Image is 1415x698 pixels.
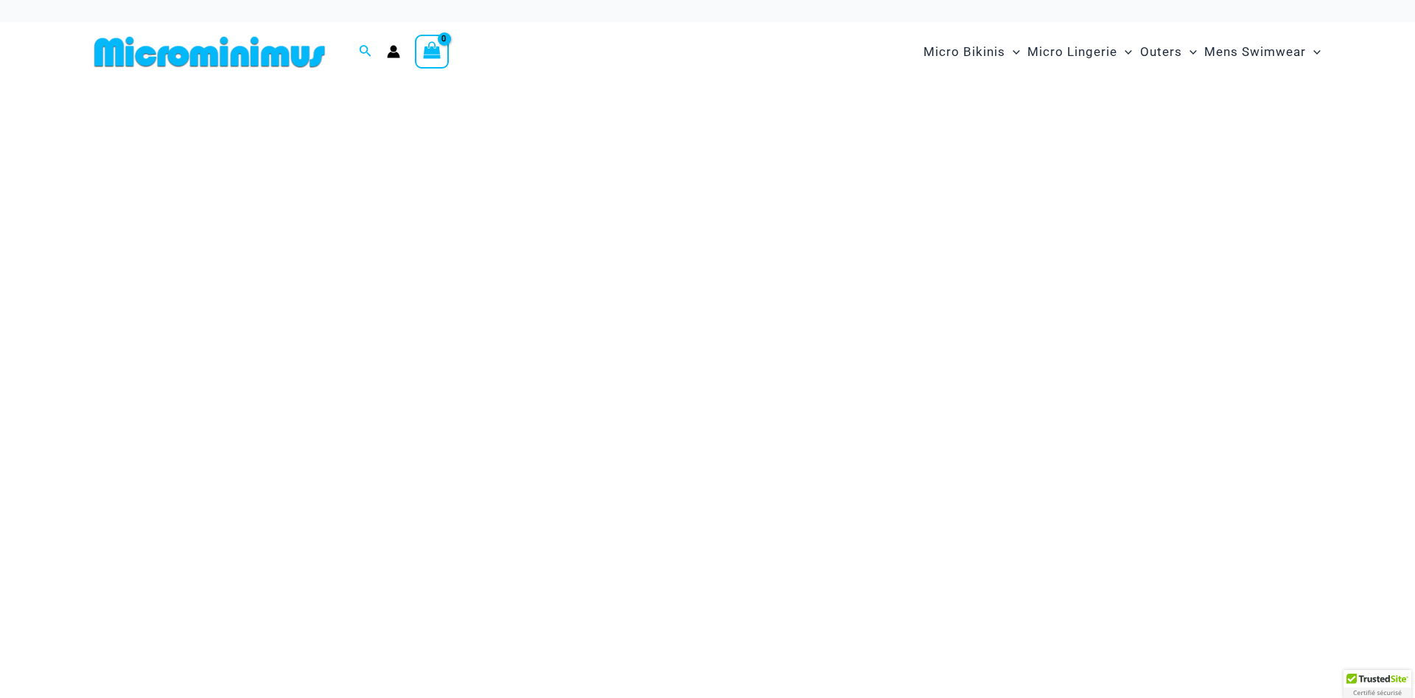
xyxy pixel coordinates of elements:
[1306,33,1321,71] span: Menu Toggle
[1024,29,1136,74] a: Micro LingerieMenu ToggleMenu Toggle
[359,43,372,61] a: Search icon link
[1201,29,1324,74] a: Mens SwimwearMenu ToggleMenu Toggle
[415,35,449,69] a: View Shopping Cart, empty
[1344,670,1411,698] div: TrustedSite Certified
[1005,33,1020,71] span: Menu Toggle
[1204,33,1306,71] span: Mens Swimwear
[920,29,1024,74] a: Micro BikinisMenu ToggleMenu Toggle
[387,45,400,58] a: Account icon link
[1140,33,1182,71] span: Outers
[1027,33,1117,71] span: Micro Lingerie
[1136,29,1201,74] a: OutersMenu ToggleMenu Toggle
[918,27,1327,77] nav: Site Navigation
[1182,33,1197,71] span: Menu Toggle
[88,35,331,69] img: MM SHOP LOGO FLAT
[923,33,1005,71] span: Micro Bikinis
[1117,33,1132,71] span: Menu Toggle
